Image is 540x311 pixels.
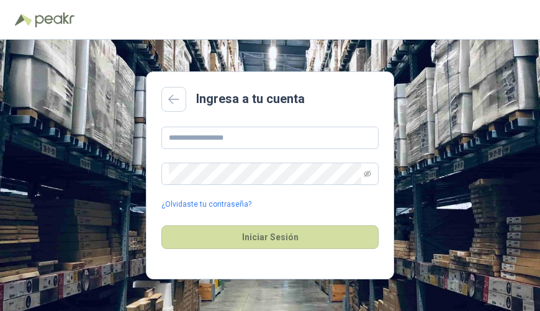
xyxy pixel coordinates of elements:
[364,170,371,178] span: eye-invisible
[161,199,251,210] a: ¿Olvidaste tu contraseña?
[196,89,305,109] h2: Ingresa a tu cuenta
[161,225,379,249] button: Iniciar Sesión
[35,12,74,27] img: Peakr
[15,14,32,26] img: Logo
